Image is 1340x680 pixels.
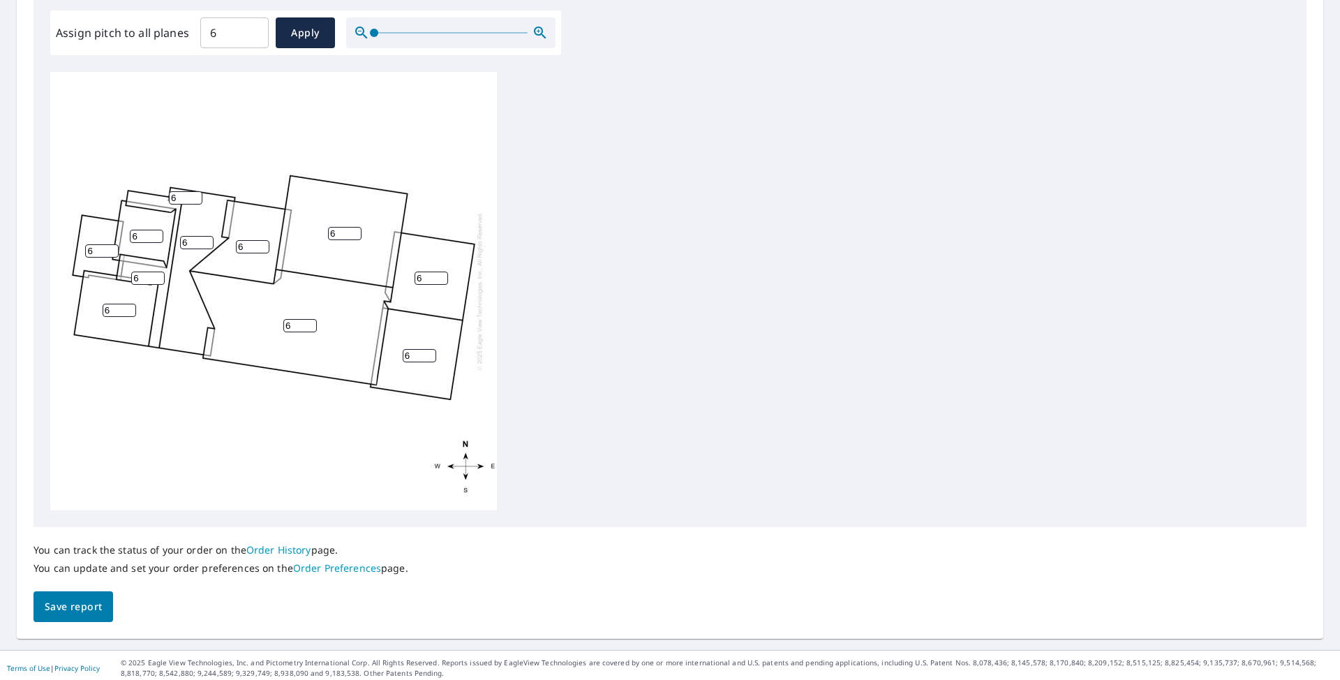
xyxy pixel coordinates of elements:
[56,24,189,41] label: Assign pitch to all planes
[33,591,113,623] button: Save report
[121,658,1333,679] p: © 2025 Eagle View Technologies, Inc. and Pictometry International Corp. All Rights Reserved. Repo...
[7,663,50,673] a: Terms of Use
[45,598,102,616] span: Save report
[33,544,408,556] p: You can track the status of your order on the page.
[246,543,311,556] a: Order History
[293,561,381,575] a: Order Preferences
[200,13,269,52] input: 00.0
[276,17,335,48] button: Apply
[7,664,100,672] p: |
[54,663,100,673] a: Privacy Policy
[287,24,324,42] span: Apply
[33,562,408,575] p: You can update and set your order preferences on the page.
